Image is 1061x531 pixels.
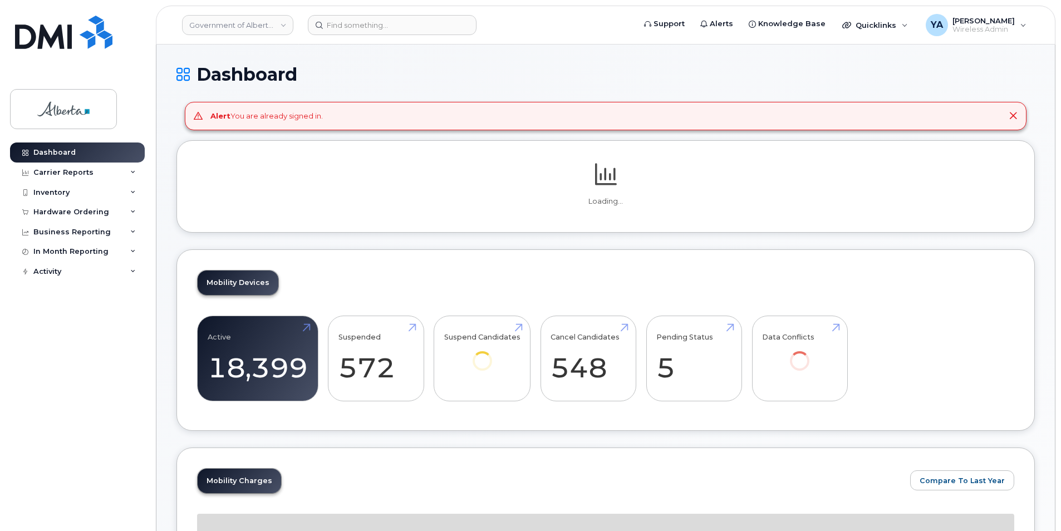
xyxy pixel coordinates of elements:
a: Mobility Charges [198,469,281,493]
span: Compare To Last Year [920,475,1005,486]
a: Pending Status 5 [656,322,731,395]
a: Mobility Devices [198,271,278,295]
a: Suspend Candidates [444,322,520,386]
a: Suspended 572 [338,322,414,395]
div: You are already signed in. [210,111,323,121]
button: Compare To Last Year [910,470,1014,490]
p: Loading... [197,196,1014,206]
h1: Dashboard [176,65,1035,84]
a: Data Conflicts [762,322,837,386]
strong: Alert [210,111,230,120]
a: Active 18,399 [208,322,308,395]
a: Cancel Candidates 548 [551,322,626,395]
